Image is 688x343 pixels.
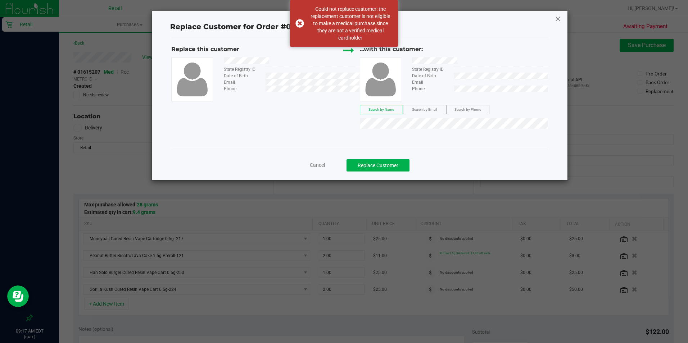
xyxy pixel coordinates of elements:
div: Email [218,79,266,86]
div: Could not replace customer: the replacement customer is not eligible to make a medical purchase s... [308,5,393,41]
span: Cancel [310,162,325,168]
span: Search by Email [412,108,437,111]
div: State Registry ID [407,66,454,73]
div: State Registry ID [218,66,266,73]
span: Search by Phone [454,108,481,111]
span: Replace this customer [171,46,239,52]
div: Date of Birth [407,73,454,79]
div: Phone [218,86,266,92]
div: Email [407,79,454,86]
span: Replace Customer for Order #01615207 [166,21,324,33]
iframe: Resource center [7,285,29,307]
div: Date of Birth [218,73,266,79]
img: user-icon.png [362,60,400,98]
span: ...with this customer: [360,46,423,52]
button: Replace Customer [347,159,409,171]
img: user-icon.png [173,60,211,98]
div: Phone [407,86,454,92]
span: Search by Name [368,108,394,111]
